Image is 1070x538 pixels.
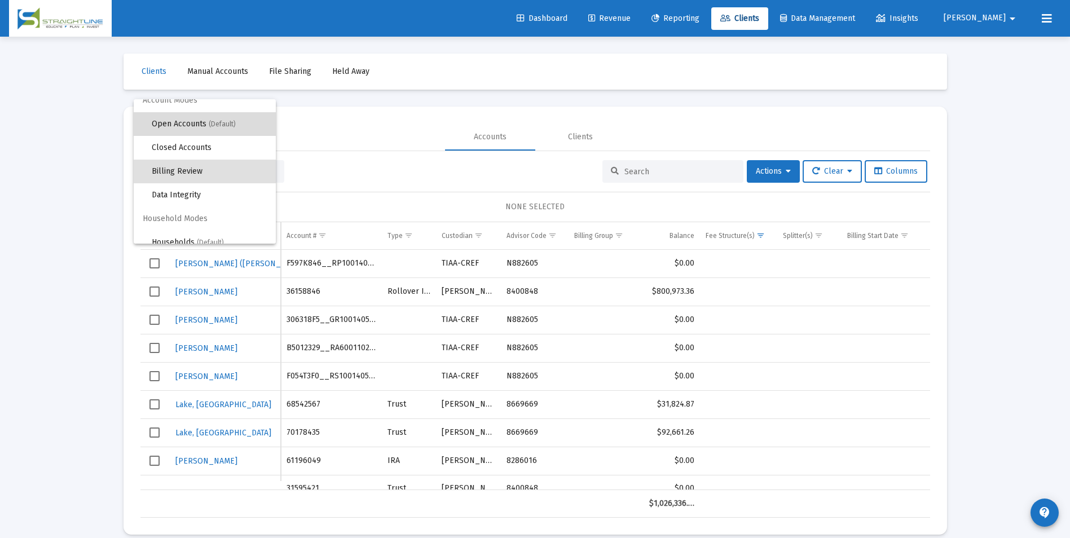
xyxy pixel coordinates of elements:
span: Account Modes [134,89,276,112]
span: Households [152,231,267,254]
span: (Default) [197,239,224,246]
span: Household Modes [134,207,276,231]
span: Closed Accounts [152,136,267,160]
span: Billing Review [152,160,267,183]
span: (Default) [209,120,236,128]
span: Open Accounts [152,112,267,136]
span: Data Integrity [152,183,267,207]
